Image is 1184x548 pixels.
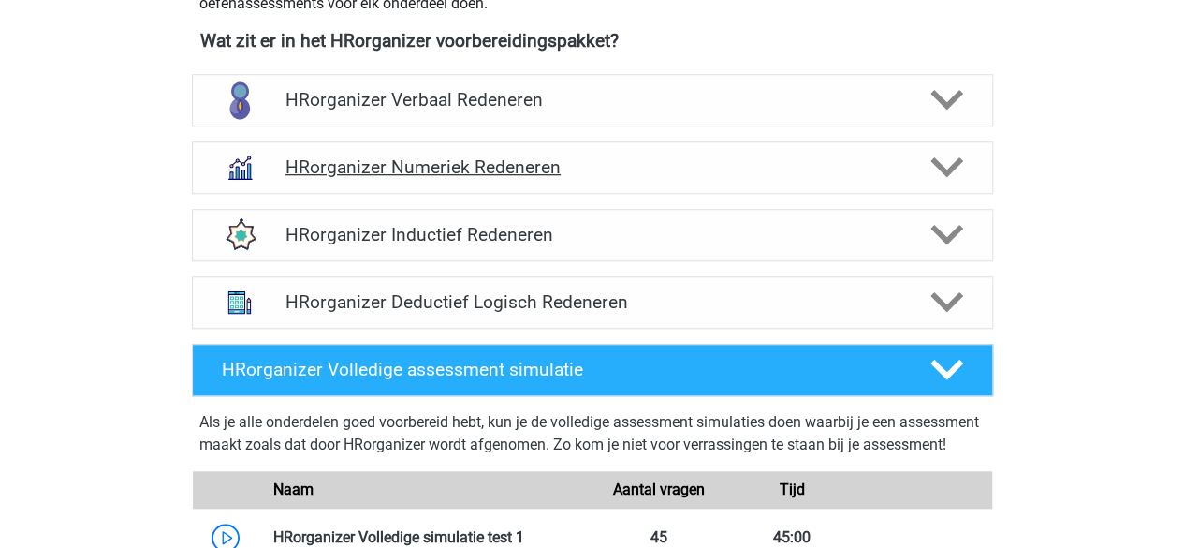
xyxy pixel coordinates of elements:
a: abstracte matrices HRorganizer Deductief Logisch Redeneren [184,276,1001,329]
a: numeriek redeneren HRorganizer Numeriek Redeneren [184,141,1001,194]
a: verbaal redeneren HRorganizer Verbaal Redeneren [184,74,1001,126]
a: HRorganizer Volledige assessment simulatie [184,344,1001,396]
img: numeriek redeneren [215,143,264,192]
div: Tijd [725,479,858,501]
h4: HRorganizer Inductief Redeneren [285,224,899,245]
h4: Wat zit er in het HRorganizer voorbereidingspakket? [200,30,985,52]
div: Als je alle onderdelen goed voorbereid hebt, kun je de volledige assessment simulaties doen waarb... [199,411,986,464]
img: figuurreeksen [215,211,264,259]
a: figuurreeksen HRorganizer Inductief Redeneren [184,209,1001,261]
div: Aantal vragen [592,479,724,501]
img: abstracte matrices [215,278,264,327]
h4: HRorganizer Verbaal Redeneren [285,89,899,111]
div: Naam [259,479,592,501]
h4: HRorganizer Deductief Logisch Redeneren [285,291,899,313]
h4: HRorganizer Numeriek Redeneren [285,156,899,178]
h4: HRorganizer Volledige assessment simulatie [222,359,899,380]
img: verbaal redeneren [215,76,264,125]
